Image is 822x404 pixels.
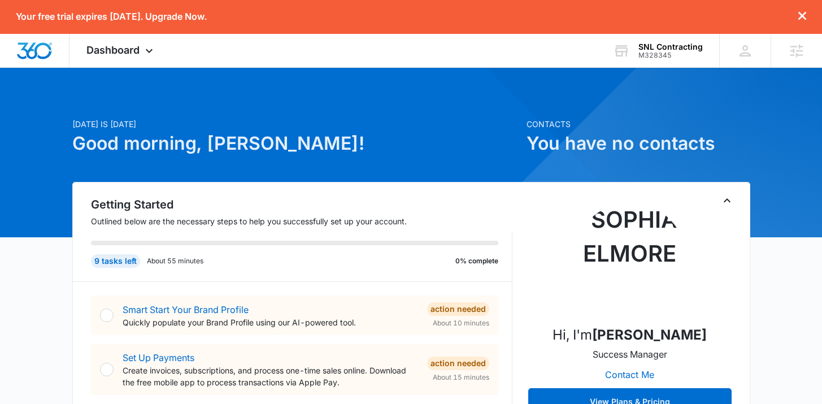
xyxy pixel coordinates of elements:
[455,256,498,266] p: 0% complete
[72,118,520,130] p: [DATE] is [DATE]
[638,42,703,51] div: account name
[433,318,489,328] span: About 10 minutes
[123,352,194,363] a: Set Up Payments
[427,357,489,370] div: Action Needed
[433,372,489,383] span: About 15 minutes
[86,44,140,56] span: Dashboard
[147,256,203,266] p: About 55 minutes
[573,203,686,316] img: Sophia Elmore
[720,194,734,207] button: Toggle Collapse
[123,364,418,388] p: Create invoices, subscriptions, and process one-time sales online. Download the free mobile app t...
[427,302,489,316] div: Action Needed
[123,316,418,328] p: Quickly populate your Brand Profile using our AI-powered tool.
[527,130,750,157] h1: You have no contacts
[638,51,703,59] div: account id
[91,215,512,227] p: Outlined below are the necessary steps to help you successfully set up your account.
[592,327,707,343] strong: [PERSON_NAME]
[593,347,667,361] p: Success Manager
[91,196,512,213] h2: Getting Started
[798,11,806,22] button: dismiss this dialog
[553,325,707,345] p: Hi, I'm
[123,304,249,315] a: Smart Start Your Brand Profile
[594,361,666,388] button: Contact Me
[91,254,140,268] div: 9 tasks left
[16,11,207,22] p: Your free trial expires [DATE]. Upgrade Now.
[72,130,520,157] h1: Good morning, [PERSON_NAME]!
[69,34,173,67] div: Dashboard
[527,118,750,130] p: Contacts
